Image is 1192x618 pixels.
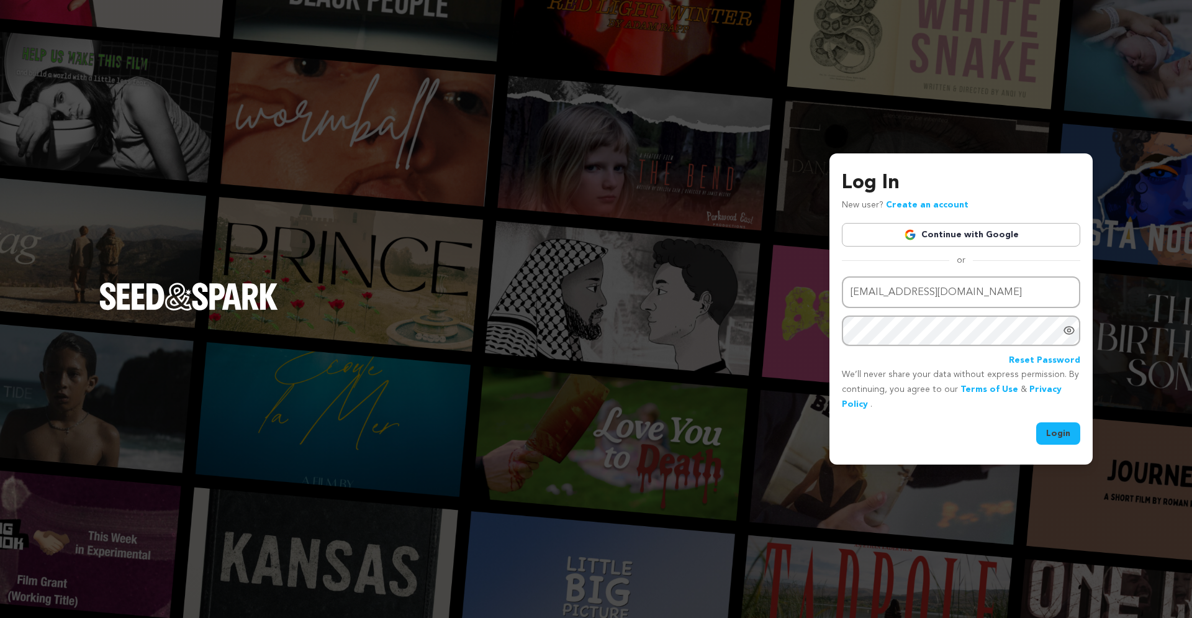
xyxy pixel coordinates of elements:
a: Create an account [886,201,968,209]
a: Reset Password [1009,353,1080,368]
p: New user? [842,198,968,213]
a: Privacy Policy [842,385,1062,409]
img: Seed&Spark Logo [99,283,278,310]
p: We’ll never share your data without express permission. By continuing, you agree to our & . [842,368,1080,412]
a: Show password as plain text. Warning: this will display your password on the screen. [1063,324,1075,337]
button: Login [1036,422,1080,445]
img: Google logo [904,229,916,241]
h3: Log In [842,168,1080,198]
a: Terms of Use [960,385,1018,394]
a: Continue with Google [842,223,1080,247]
span: or [949,254,973,266]
input: Email address [842,276,1080,308]
a: Seed&Spark Homepage [99,283,278,335]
